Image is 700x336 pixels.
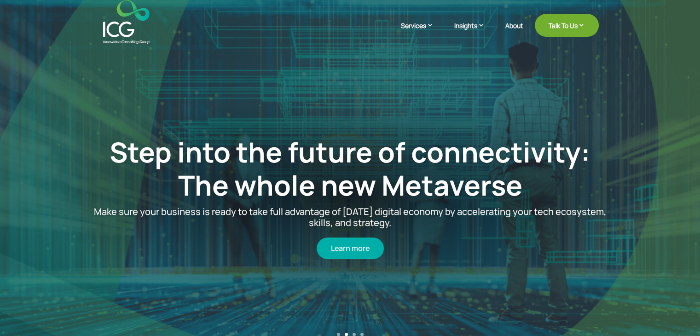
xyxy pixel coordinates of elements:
[353,333,356,336] a: 3
[454,21,494,44] a: Insights
[337,333,340,336] a: 1
[535,14,599,37] a: Talk To Us
[317,238,384,259] a: Learn more
[345,333,348,336] a: 2
[360,333,364,336] a: 4
[401,21,443,44] a: Services
[505,22,523,44] a: About
[91,206,608,228] p: Make sure your business is ready to take full advantage of [DATE] digital economy by accelerating...
[547,237,700,336] iframe: Chat Widget
[110,133,590,204] a: Step into the future of connectivity: The whole new Metaverse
